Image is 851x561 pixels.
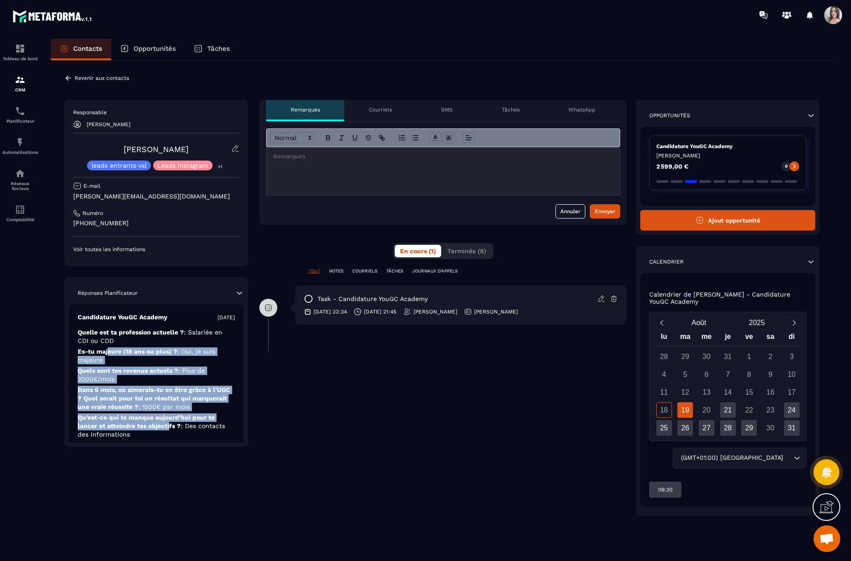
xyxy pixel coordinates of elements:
[656,163,688,169] p: 2 599,00 €
[2,119,38,124] p: Planificateur
[656,143,799,150] p: Candidature YouGC Academy
[92,162,146,169] p: leads entrants vsl
[738,330,760,346] div: ve
[313,308,347,315] p: [DATE] 22:34
[317,295,428,303] p: task - Candidature YouGC Academy
[763,349,778,364] div: 2
[699,420,714,436] div: 27
[442,245,492,257] button: Terminés (8)
[111,39,185,60] a: Opportunités
[15,168,25,179] img: social-network
[73,219,239,227] p: [PHONE_NUMBER]
[15,204,25,215] img: accountant
[2,130,38,161] a: automationsautomationsAutomatisations
[728,315,786,330] button: Open years overlay
[474,308,518,315] p: [PERSON_NAME]
[369,106,392,113] p: Courriels
[133,45,176,53] p: Opportunités
[717,330,738,346] div: je
[677,384,693,400] div: 12
[78,413,235,439] p: Qu’est-ce qui te manque aujourd’hui pour te lancer et atteindre tes objectifs ?
[15,74,25,85] img: formation
[670,315,728,330] button: Open months overlay
[15,106,25,116] img: scheduler
[640,210,815,231] button: Ajout opportunité
[760,330,781,346] div: sa
[555,204,585,219] button: Annuler
[653,349,802,436] div: Calendar days
[83,182,100,190] p: E-mail
[78,347,235,364] p: Es-tu majeure (18 ans ou plus) ?
[329,268,343,274] p: NOTES
[15,43,25,54] img: formation
[656,349,672,364] div: 28
[2,150,38,155] p: Automatisations
[784,402,800,418] div: 24
[696,330,718,346] div: me
[786,317,802,329] button: Next month
[720,384,736,400] div: 14
[656,402,672,418] div: 18
[2,161,38,198] a: social-networksocial-networkRéseaux Sociaux
[784,367,800,382] div: 10
[502,106,520,113] p: Tâches
[653,317,670,329] button: Previous month
[653,330,675,346] div: lu
[763,402,778,418] div: 23
[741,349,757,364] div: 1
[656,420,672,436] div: 25
[400,247,436,255] span: En cours (1)
[649,112,690,119] p: Opportunités
[2,56,38,61] p: Tableau de bord
[677,402,693,418] div: 19
[785,453,792,463] input: Search for option
[677,367,693,382] div: 5
[2,87,38,92] p: CRM
[673,448,806,468] div: Search for option
[441,106,453,113] p: SMS
[720,402,736,418] div: 21
[73,246,239,253] p: Voir toutes les informations
[763,384,778,400] div: 16
[2,99,38,130] a: schedulerschedulerPlanificateur
[13,8,93,24] img: logo
[291,106,320,113] p: Remarques
[75,75,129,81] p: Revenir aux contacts
[763,367,778,382] div: 9
[656,152,799,159] p: [PERSON_NAME]
[73,109,239,116] p: Responsable
[158,162,208,169] p: Leads Instagram
[699,367,714,382] div: 6
[138,403,190,410] span: : 1500€ par mois
[73,192,239,201] p: [PERSON_NAME][EMAIL_ADDRESS][DOMAIN_NAME]
[649,258,684,265] p: Calendrier
[386,268,403,274] p: TÂCHES
[741,420,757,436] div: 29
[699,349,714,364] div: 30
[2,198,38,229] a: accountantaccountantComptabilité
[675,330,696,346] div: ma
[2,217,38,222] p: Comptabilité
[658,486,672,493] p: 09:30
[78,441,235,458] p: Est-ce que ton projet de créatrice UGC est assez important pour investir sur toi ?
[217,314,235,321] p: [DATE]
[677,349,693,364] div: 29
[15,137,25,148] img: automations
[2,37,38,68] a: formationformationTableau de bord
[656,367,672,382] div: 4
[781,330,802,346] div: di
[699,402,714,418] div: 20
[78,328,235,345] p: Quelle est ta profession actuelle ?
[653,330,802,436] div: Calendar wrapper
[352,268,377,274] p: COURRIELS
[412,268,458,274] p: JOURNAUX D'APPELS
[785,163,788,169] p: 0
[215,162,225,171] p: +1
[656,384,672,400] div: 11
[78,386,235,411] p: Dans 6 mois, où aimerais-tu en être grâce à l’UGC ? Quel serait pour toi un résultat qui marquera...
[51,39,111,60] a: Contacts
[413,308,457,315] p: [PERSON_NAME]
[763,420,778,436] div: 30
[364,308,396,315] p: [DATE] 21:45
[309,268,320,274] p: TOUT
